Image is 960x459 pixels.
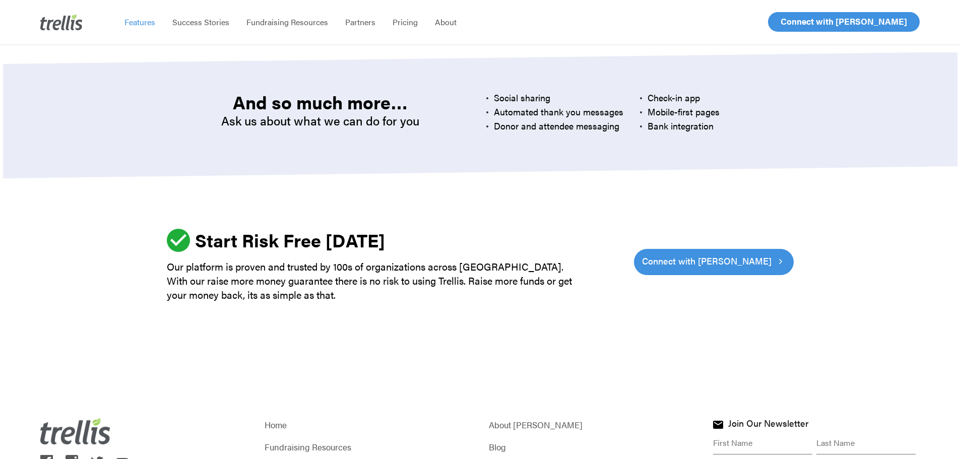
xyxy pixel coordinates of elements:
li: Bank integration [640,119,794,133]
span: Fundraising Resources [246,16,328,28]
span: Pricing [393,16,418,28]
input: First Name [713,432,812,454]
p: Ask us about what we can do for you [166,112,474,128]
a: Fundraising Resources [238,17,337,27]
img: Trellis [40,14,83,30]
a: Connect with [PERSON_NAME] [634,249,794,275]
li: Social sharing [486,91,640,105]
li: Mobile-first pages [640,105,794,119]
a: Home [265,418,471,432]
a: Blog [489,440,695,454]
span: Success Stories [172,16,229,28]
strong: And so much more… [233,89,408,115]
input: Last Name [816,432,916,454]
span: Partners [345,16,375,28]
img: Join Trellis Newsletter [713,421,723,429]
li: Check-in app [640,91,794,105]
span: Connect with [PERSON_NAME] [781,15,907,27]
span: Features [124,16,155,28]
a: About [PERSON_NAME] [489,418,695,432]
strong: Start Risk Free [DATE] [195,227,385,253]
span: About [435,16,457,28]
li: Automated thank you messages [486,105,640,119]
p: Our platform is proven and trusted by 100s of organizations across [GEOGRAPHIC_DATA]. With our ra... [167,259,581,302]
a: Success Stories [164,17,238,27]
a: About [426,17,465,27]
a: Features [116,17,164,27]
a: Connect with [PERSON_NAME] [768,12,920,32]
img: Trellis Logo [40,418,111,444]
img: ic_check_circle_46.svg [167,229,190,252]
h4: Join Our Newsletter [728,418,808,431]
a: Pricing [384,17,426,27]
span: Connect with [PERSON_NAME] [642,254,772,268]
li: Donor and attendee messaging [486,119,640,133]
a: Partners [337,17,384,27]
a: Fundraising Resources [265,440,471,454]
